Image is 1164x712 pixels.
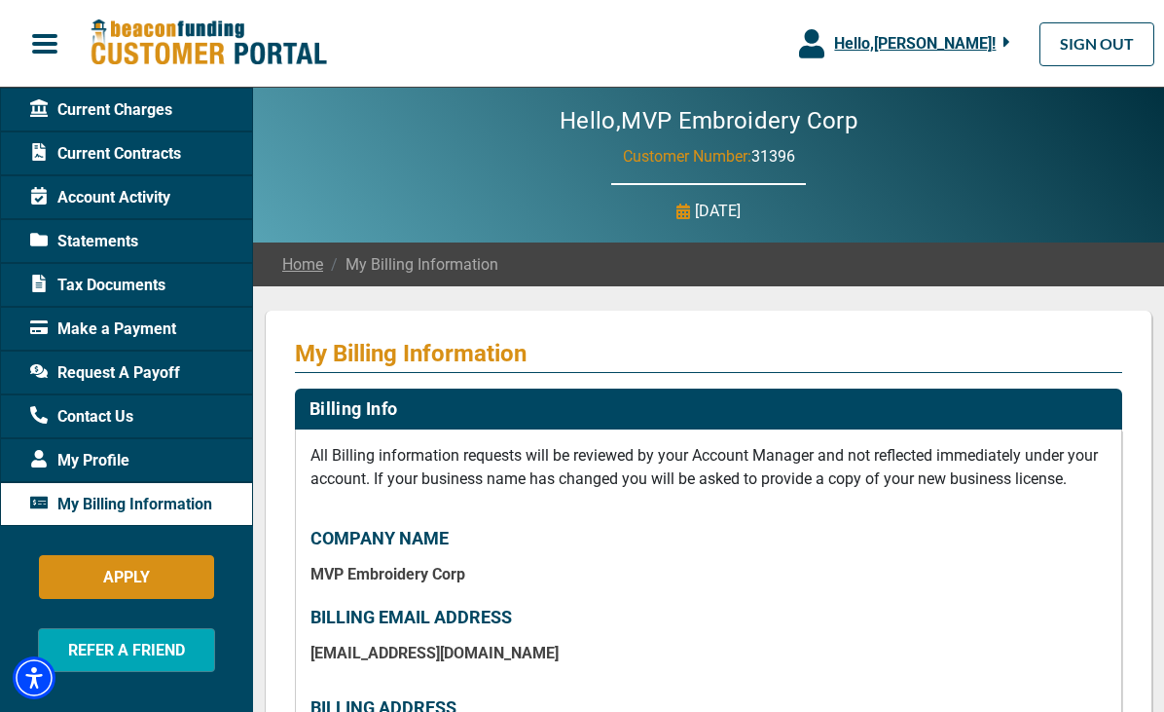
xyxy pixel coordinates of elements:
[30,230,138,253] span: Statements
[1039,22,1154,66] a: SIGN OUT
[623,147,751,166] span: Customer Number:
[30,142,181,166] span: Current Contracts
[310,644,1107,662] p: [EMAIL_ADDRESS][DOMAIN_NAME]
[30,98,172,122] span: Current Charges
[695,200,741,223] p: [DATE]
[30,361,180,385] span: Request A Payoff
[323,253,498,277] span: My Billing Information
[13,656,55,699] div: Accessibility Menu
[834,34,996,53] span: Hello, [PERSON_NAME] !
[751,147,795,166] span: 31396
[30,493,212,516] span: My Billing Information
[30,318,176,341] span: Make a Payment
[38,628,215,672] button: REFER A FRIEND
[90,19,327,68] img: Beacon Funding Customer Portal Logo
[295,340,1122,367] p: My Billing Information
[30,449,129,472] span: My Profile
[501,107,916,135] h2: Hello, MVP Embroidery Corp
[30,274,165,297] span: Tax Documents
[282,253,323,277] a: Home
[30,186,170,209] span: Account Activity
[30,405,133,429] span: Contact Us
[310,607,1107,628] p: BILLING EMAIL ADDRESS
[309,398,397,420] h2: Billing Info
[39,555,214,599] button: APPLY
[310,528,1107,549] p: COMPANY NAME
[310,444,1107,491] p: All Billing information requests will be reviewed by your Account Manager and not reflected immed...
[310,565,1107,583] p: MVP Embroidery Corp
